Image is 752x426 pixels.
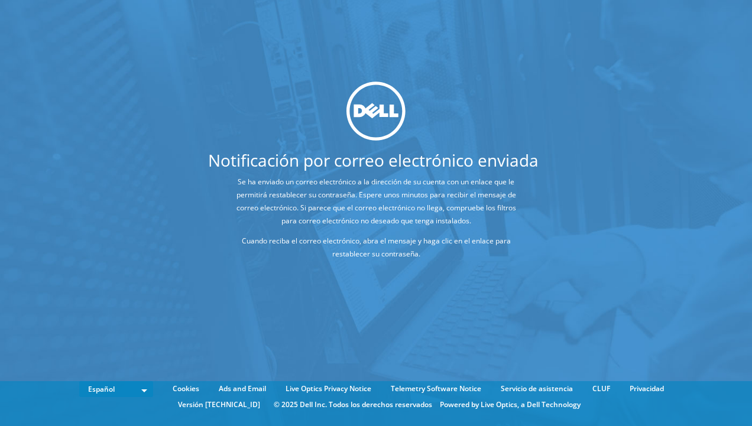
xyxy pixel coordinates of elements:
[382,382,490,395] a: Telemetry Software Notice
[268,398,438,411] li: © 2025 Dell Inc. Todos los derechos reservados
[584,382,619,395] a: CLUF
[277,382,380,395] a: Live Optics Privacy Notice
[621,382,673,395] a: Privacidad
[440,398,581,411] li: Powered by Live Optics, a Dell Technology
[210,382,275,395] a: Ads and Email
[492,382,582,395] a: Servicio de asistencia
[232,235,520,261] p: Cuando reciba el correo electrónico, abra el mensaje y haga clic en el enlace para restablecer su...
[164,382,208,395] a: Cookies
[346,82,406,141] img: dell_svg_logo.svg
[188,152,558,168] h1: Notificación por correo electrónico enviada
[172,398,266,411] li: Versión [TECHNICAL_ID]
[232,175,520,227] p: Se ha enviado un correo electrónico a la dirección de su cuenta con un enlace que le permitirá re...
